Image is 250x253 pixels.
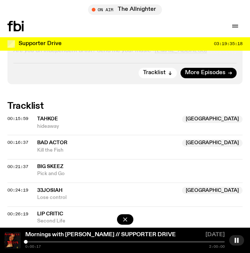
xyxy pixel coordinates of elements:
[182,139,243,147] span: [GEOGRAPHIC_DATA]
[7,116,28,121] span: 00:15:59
[37,188,62,193] span: 33josiah
[181,68,237,78] a: More Episodes
[7,188,28,192] button: 00:24:19
[7,140,28,145] button: 00:16:37
[7,187,28,193] span: 00:24:19
[209,245,225,249] span: 2:00:00
[214,42,243,46] span: 03:19:35:18
[182,116,243,123] span: [GEOGRAPHIC_DATA]
[139,68,177,78] button: Tracklist
[37,211,63,216] span: Lip Critic
[37,170,243,177] span: Pick and Go
[7,212,28,216] button: 00:26:19
[182,187,243,194] span: [GEOGRAPHIC_DATA]
[7,211,28,217] span: 00:26:19
[37,147,243,154] span: Kill the Fish
[37,140,67,145] span: Bad Actor
[25,232,176,238] a: Mornings with [PERSON_NAME] // SUPPORTER DRIVE
[88,4,162,15] button: On AirThe Allnighter
[37,194,243,201] span: Lose control
[19,41,62,47] h3: Supporter Drive
[143,70,166,76] span: Tracklist
[37,164,64,169] span: Big Skeez
[7,164,28,170] span: 00:21:37
[37,218,243,225] span: Second Life
[185,70,225,76] span: More Episodes
[37,123,243,130] span: hideaway
[25,245,41,249] span: 0:00:17
[205,232,225,240] span: [DATE]
[7,102,243,111] h2: Tracklist
[7,139,28,145] span: 00:16:37
[7,117,28,121] button: 00:15:59
[7,165,28,169] button: 00:21:37
[37,116,58,121] span: Tahkoe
